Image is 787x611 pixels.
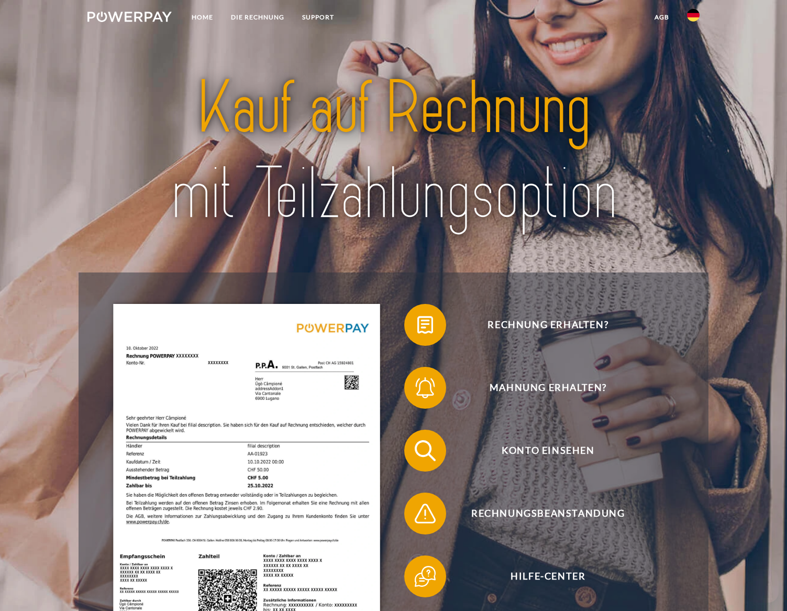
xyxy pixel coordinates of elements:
[404,430,677,472] button: Konto einsehen
[118,61,669,241] img: title-powerpay_de.svg
[420,304,677,346] span: Rechnung erhalten?
[412,375,438,401] img: qb_bell.svg
[404,367,677,409] button: Mahnung erhalten?
[183,8,222,27] a: Home
[412,312,438,338] img: qb_bill.svg
[646,8,678,27] a: agb
[420,555,677,597] span: Hilfe-Center
[404,304,677,346] button: Rechnung erhalten?
[420,367,677,409] span: Mahnung erhalten?
[687,9,700,21] img: de
[745,569,779,603] iframe: Schaltfläche zum Öffnen des Messaging-Fensters
[87,12,172,22] img: logo-powerpay-white.svg
[293,8,343,27] a: SUPPORT
[420,493,677,534] span: Rechnungsbeanstandung
[404,493,677,534] button: Rechnungsbeanstandung
[412,563,438,590] img: qb_help.svg
[420,430,677,472] span: Konto einsehen
[412,438,438,464] img: qb_search.svg
[404,555,677,597] button: Hilfe-Center
[222,8,293,27] a: DIE RECHNUNG
[412,500,438,527] img: qb_warning.svg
